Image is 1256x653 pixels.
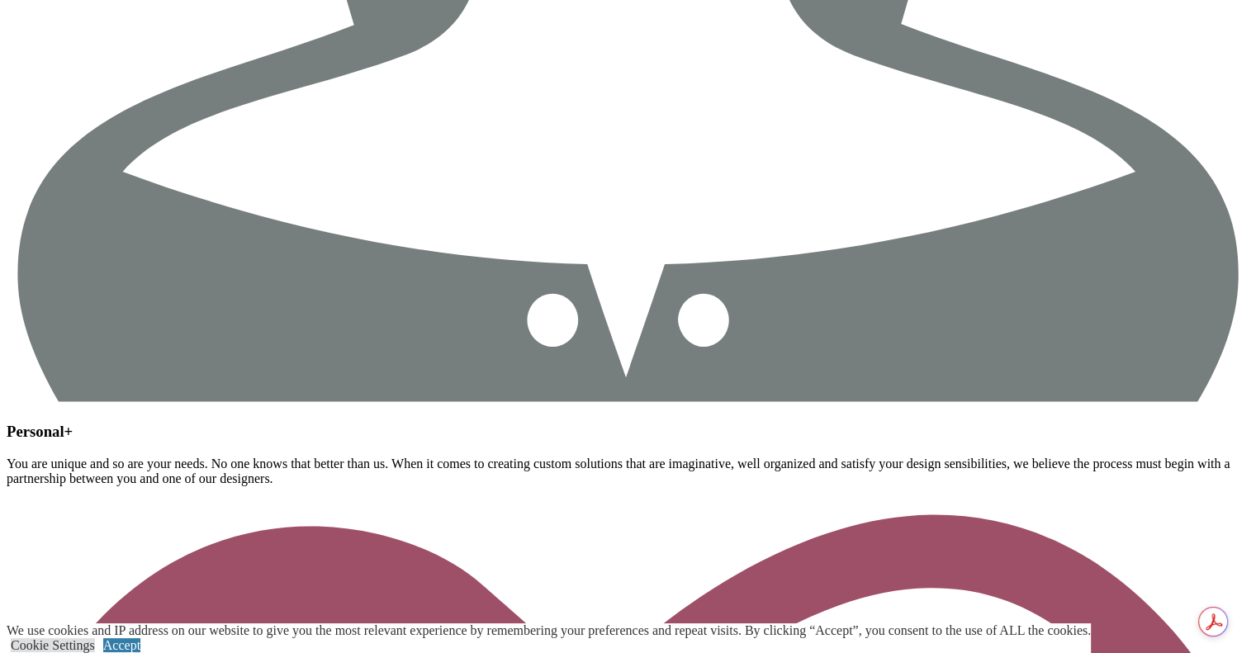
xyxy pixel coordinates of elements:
[7,623,1091,638] div: We use cookies and IP address on our website to give you the most relevant experience by remember...
[7,457,1249,486] p: You are unique and so are your needs. No one knows that better than us. When it comes to creating...
[64,423,73,440] span: +
[103,638,140,652] a: Accept
[7,423,1249,441] h3: Personal
[11,638,95,652] a: Cookie Settings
